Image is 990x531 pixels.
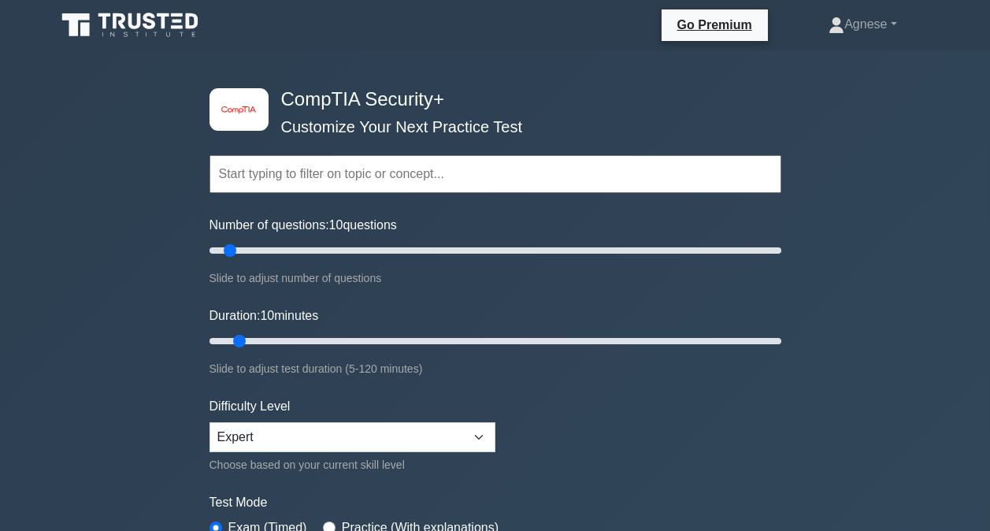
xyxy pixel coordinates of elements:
div: Slide to adjust number of questions [209,269,781,288]
label: Test Mode [209,493,781,512]
label: Duration: minutes [209,306,319,325]
label: Difficulty Level [209,397,291,416]
span: 10 [329,218,343,232]
span: 10 [260,309,274,322]
h4: CompTIA Security+ [275,88,704,111]
a: Agnese [791,9,934,40]
div: Choose based on your current skill level [209,455,495,474]
div: Slide to adjust test duration (5-120 minutes) [209,359,781,378]
input: Start typing to filter on topic or concept... [209,155,781,193]
a: Go Premium [668,15,762,35]
label: Number of questions: questions [209,216,397,235]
